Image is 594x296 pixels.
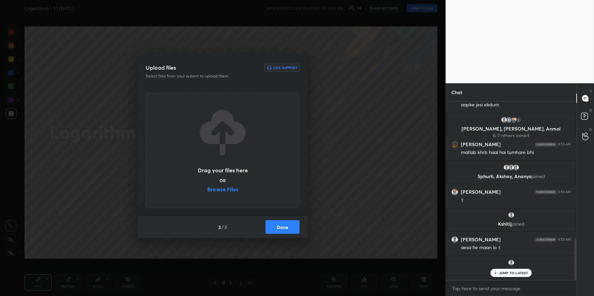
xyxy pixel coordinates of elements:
[512,164,519,171] img: default.png
[146,64,176,72] h3: Upload files
[461,197,571,204] div: :(
[508,259,514,266] img: default.png
[590,89,592,94] p: T
[452,269,571,274] p: Mohan
[590,108,592,113] p: D
[558,142,571,146] div: 9:53 AM
[461,102,571,108] div: aapke jesi ekdum
[222,224,224,231] h4: /
[273,66,298,69] h6: Live Support
[589,127,592,132] p: G
[452,237,458,243] img: default.png
[510,117,517,123] img: thumbnail.jpg
[452,189,458,195] img: thumbnail.jpg
[512,268,525,275] span: joined
[508,164,514,171] img: default.png
[535,142,557,146] img: 4P8fHbbgJtejmAAAAAElFTkSuQmCC
[461,149,571,156] div: matlab khrb haal hai tumhare bhi
[452,141,458,147] img: thumbnail.jpg
[508,212,514,219] img: default.png
[503,164,510,171] img: default.png
[558,238,571,242] div: 9:53 AM
[198,168,248,173] h3: Drag your files here
[535,238,557,242] img: 4P8fHbbgJtejmAAAAAElFTkSuQmCC
[505,117,512,123] img: thumbnail.jpg
[499,271,528,275] p: JUMP TO LATEST
[461,237,501,243] h6: [PERSON_NAME]
[218,224,221,231] h4: 3
[531,173,545,179] span: joined
[220,178,226,182] h5: OR
[446,102,576,279] div: grid
[452,126,571,132] p: [PERSON_NAME], [PERSON_NAME], Anmol
[461,189,501,195] h6: [PERSON_NAME]
[146,73,256,79] p: Select files from your system to upload them
[461,244,571,251] div: aesa he maan lo :(
[558,190,571,194] div: 9:53 AM
[224,224,227,231] h4: 3
[266,220,300,234] button: Done
[500,117,507,123] img: default.png
[535,190,557,194] img: 4P8fHbbgJtejmAAAAAElFTkSuQmCC
[452,133,571,138] p: & 2 others joined
[461,141,501,147] h6: [PERSON_NAME]
[446,83,468,101] p: Chat
[452,221,571,227] p: Kshitij
[511,221,524,227] span: joined
[515,117,521,123] div: 2
[452,174,571,179] p: Sphurti, Akshay, Ananya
